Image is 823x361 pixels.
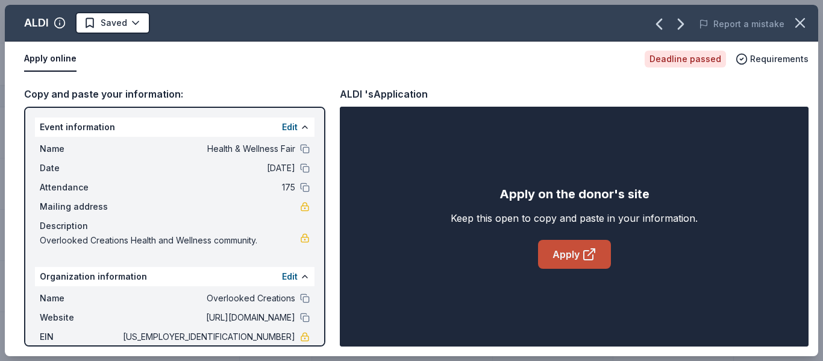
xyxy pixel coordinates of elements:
[538,240,611,269] a: Apply
[645,51,726,67] div: Deadline passed
[120,161,295,175] span: [DATE]
[40,291,120,306] span: Name
[40,142,120,156] span: Name
[736,52,809,66] button: Requirements
[340,86,428,102] div: ALDI 's Application
[120,330,295,344] span: [US_EMPLOYER_IDENTIFICATION_NUMBER]
[35,267,314,286] div: Organization information
[451,211,698,225] div: Keep this open to copy and paste in your information.
[120,291,295,306] span: Overlooked Creations
[40,219,310,233] div: Description
[101,16,127,30] span: Saved
[499,184,649,204] div: Apply on the donor's site
[282,120,298,134] button: Edit
[699,17,784,31] button: Report a mistake
[24,13,49,33] div: ALDI
[120,142,295,156] span: Health & Wellness Fair
[40,180,120,195] span: Attendance
[120,310,295,325] span: [URL][DOMAIN_NAME]
[40,233,300,248] span: Overlooked Creations Health and Wellness community.
[40,330,120,344] span: EIN
[120,180,295,195] span: 175
[24,86,325,102] div: Copy and paste your information:
[40,310,120,325] span: Website
[282,269,298,284] button: Edit
[35,118,314,137] div: Event information
[40,199,120,214] span: Mailing address
[750,52,809,66] span: Requirements
[75,12,150,34] button: Saved
[40,161,120,175] span: Date
[24,46,77,72] button: Apply online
